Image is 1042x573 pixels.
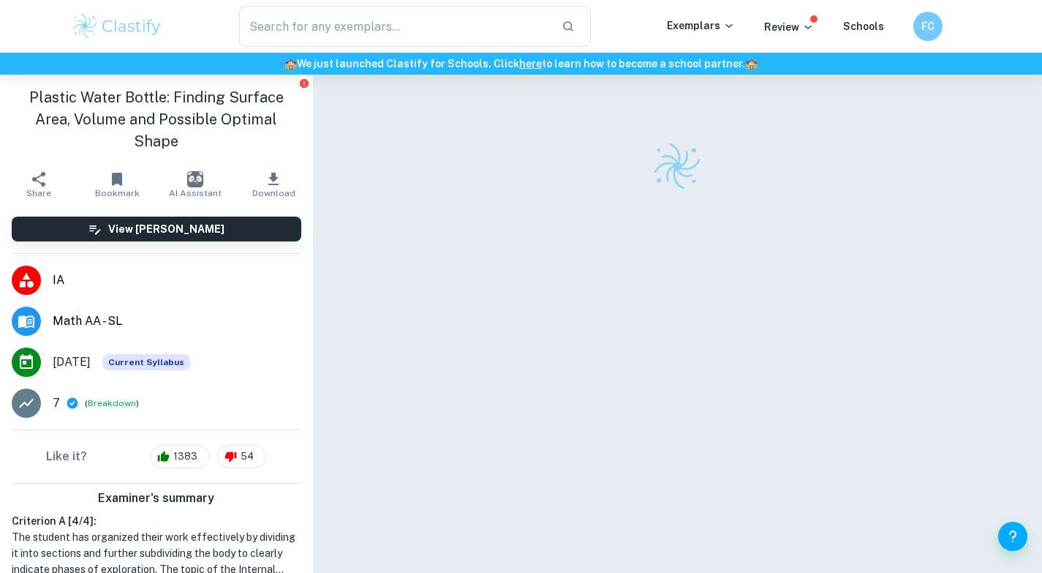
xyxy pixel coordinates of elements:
[6,490,307,507] h6: Examiner's summary
[150,445,210,468] div: 1383
[78,164,156,205] button: Bookmark
[284,58,297,70] span: 🏫
[156,164,235,205] button: AI Assistant
[102,354,190,370] span: Current Syllabus
[26,188,51,198] span: Share
[519,58,542,70] a: here
[169,188,222,198] span: AI Assistant
[187,171,203,187] img: AI Assistant
[12,217,301,241] button: View [PERSON_NAME]
[85,397,139,411] span: ( )
[913,12,943,41] button: FC
[745,58,758,70] span: 🏫
[299,78,310,89] button: Report issue
[3,56,1039,72] h6: We just launched Clastify for Schools. Click to learn how to become a school partner.
[12,86,301,152] h1: Plastic Water Bottle: Finding Surface Area, Volume and Possible Optimal Shape
[233,449,262,464] span: 54
[53,312,301,330] span: Math AA - SL
[652,141,703,192] img: Clastify logo
[108,221,224,237] h6: View [PERSON_NAME]
[919,18,936,34] h6: FC
[235,164,313,205] button: Download
[12,513,301,529] h6: Criterion A [ 4 / 4 ]:
[95,188,140,198] span: Bookmark
[165,449,205,464] span: 1383
[667,18,735,34] p: Exemplars
[71,12,164,41] img: Clastify logo
[53,394,60,412] p: 7
[53,353,91,371] span: [DATE]
[252,188,295,198] span: Download
[764,19,814,35] p: Review
[843,20,884,32] a: Schools
[217,445,266,468] div: 54
[998,522,1027,551] button: Help and Feedback
[46,448,87,465] h6: Like it?
[102,354,190,370] div: This exemplar is based on the current syllabus. Feel free to refer to it for inspiration/ideas wh...
[88,397,136,410] button: Breakdown
[53,271,301,289] span: IA
[239,6,551,47] input: Search for any exemplars...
